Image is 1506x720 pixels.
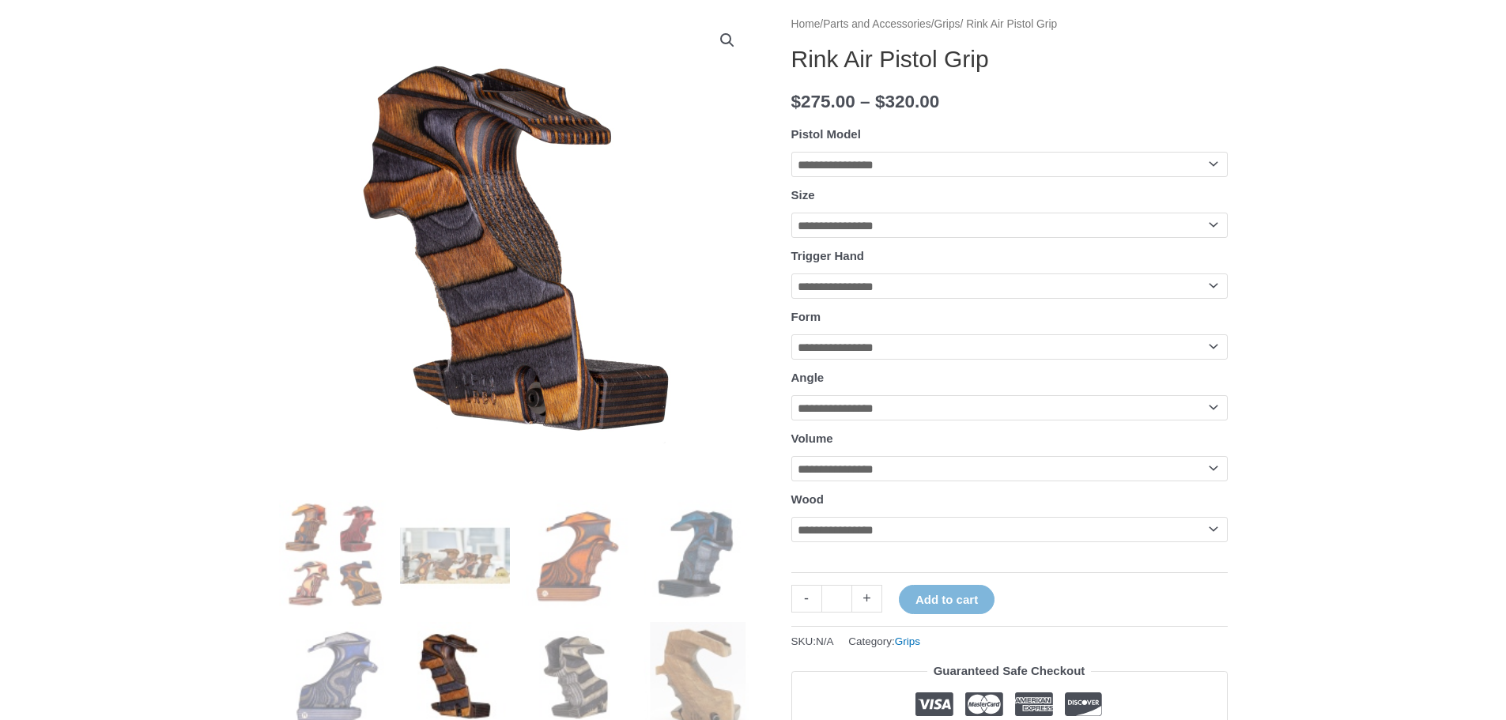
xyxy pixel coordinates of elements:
[823,18,931,30] a: Parts and Accessories
[816,635,834,647] span: N/A
[791,127,861,141] label: Pistol Model
[848,631,920,651] span: Category:
[279,500,389,610] img: Rink Air Pistol Grip
[791,585,821,613] a: -
[791,249,865,262] label: Trigger Hand
[899,585,995,614] button: Add to cart
[875,92,885,111] span: $
[927,660,1092,682] legend: Guaranteed Safe Checkout
[852,585,882,613] a: +
[860,92,870,111] span: –
[522,500,632,610] img: Rink Air Pistol Grip - Image 3
[791,432,833,445] label: Volume
[279,14,753,488] img: Rink Air Pistol Grip - Image 6
[791,631,834,651] span: SKU:
[713,26,742,55] a: View full-screen image gallery
[791,92,855,111] bdi: 275.00
[791,18,821,30] a: Home
[791,492,824,506] label: Wood
[821,585,852,613] input: Product quantity
[875,92,939,111] bdi: 320.00
[791,188,815,202] label: Size
[400,500,510,610] img: Rink Air Pistol Grip - Image 2
[791,45,1228,74] h1: Rink Air Pistol Grip
[791,14,1228,35] nav: Breadcrumb
[934,18,961,30] a: Grips
[791,92,802,111] span: $
[791,371,825,384] label: Angle
[791,310,821,323] label: Form
[895,635,920,647] a: Grips
[644,500,753,610] img: Rink Air Pistol Grip - Image 4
